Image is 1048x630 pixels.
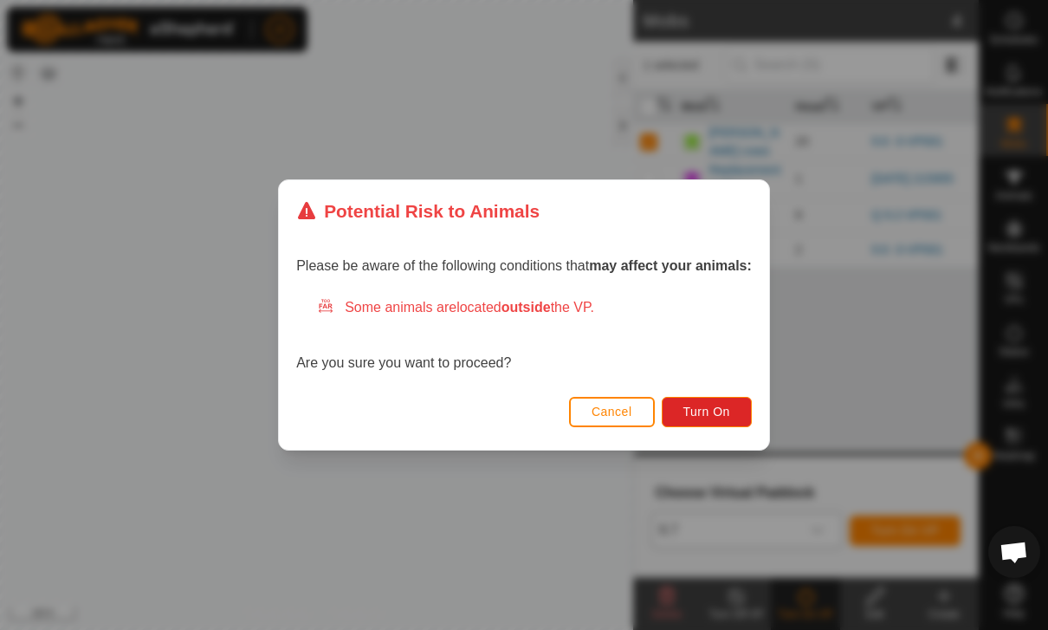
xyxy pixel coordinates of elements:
div: Are you sure you want to proceed? [296,297,752,373]
span: Please be aware of the following conditions that [296,258,752,273]
button: Turn On [662,397,752,427]
strong: may affect your animals: [589,258,752,273]
span: located the VP. [456,300,594,315]
div: Some animals are [317,297,752,318]
span: Turn On [683,405,730,419]
button: Cancel [569,397,655,427]
span: Cancel [592,405,632,419]
div: Open chat [988,526,1040,578]
div: Potential Risk to Animals [296,198,540,224]
strong: outside [501,300,551,315]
